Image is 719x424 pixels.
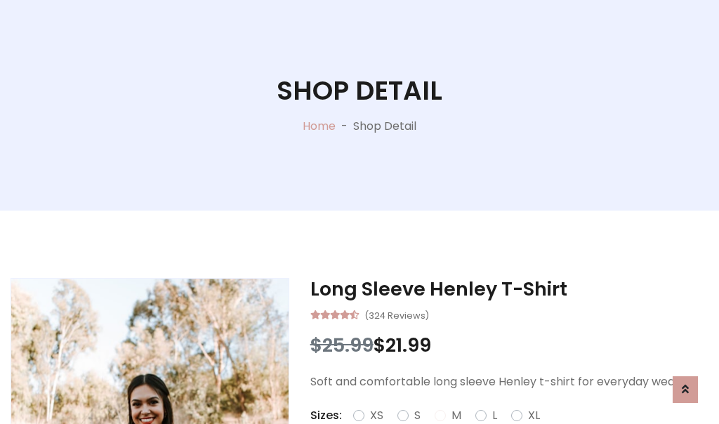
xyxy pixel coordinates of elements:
label: XL [528,407,540,424]
h1: Shop Detail [277,75,442,107]
p: Shop Detail [353,118,416,135]
small: (324 Reviews) [364,306,429,323]
span: $25.99 [310,332,374,358]
p: Soft and comfortable long sleeve Henley t-shirt for everyday wear. [310,373,708,390]
label: M [451,407,461,424]
span: 21.99 [385,332,431,358]
p: Sizes: [310,407,342,424]
p: - [336,118,353,135]
label: XS [370,407,383,424]
h3: Long Sleeve Henley T-Shirt [310,278,708,300]
label: S [414,407,421,424]
label: L [492,407,497,424]
a: Home [303,118,336,134]
h3: $ [310,334,708,357]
